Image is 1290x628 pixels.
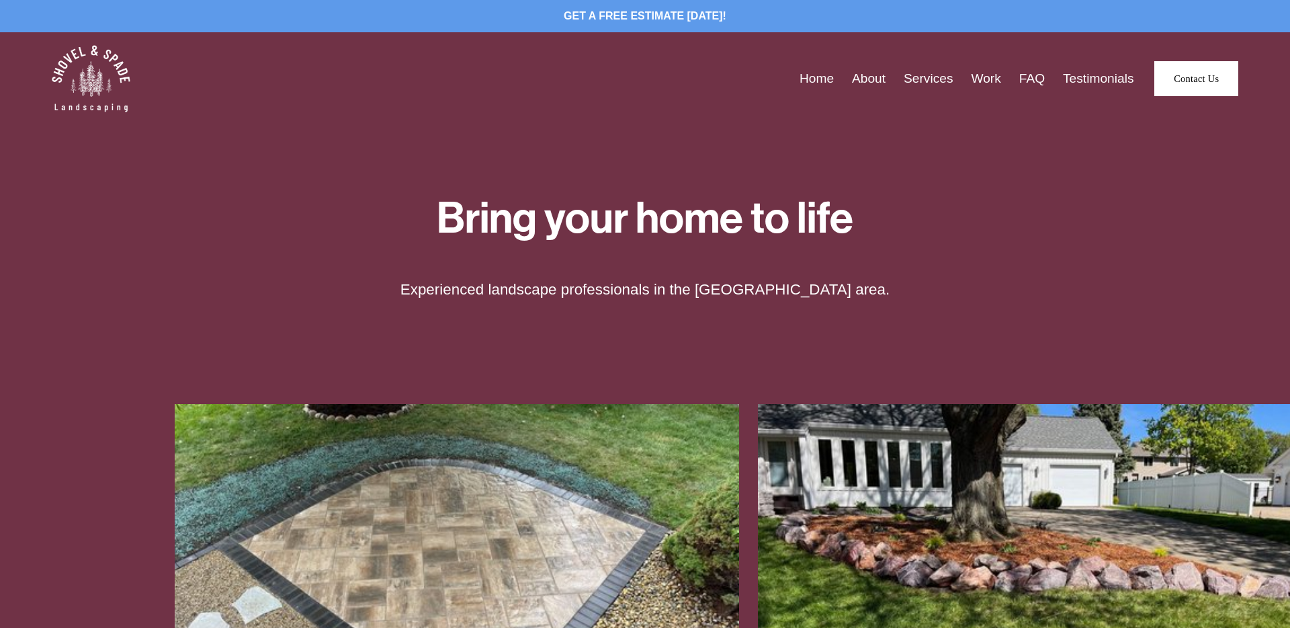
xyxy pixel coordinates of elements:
[904,69,953,89] a: Services
[1154,61,1238,96] a: Contact Us
[800,69,834,89] a: Home
[331,279,958,300] p: Experienced landscape professionals in the [GEOGRAPHIC_DATA] area.
[1019,69,1045,89] a: FAQ
[971,69,1000,89] a: Work
[253,198,1037,239] h1: Bring your home to life
[1063,69,1134,89] a: Testimonials
[852,69,886,89] a: About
